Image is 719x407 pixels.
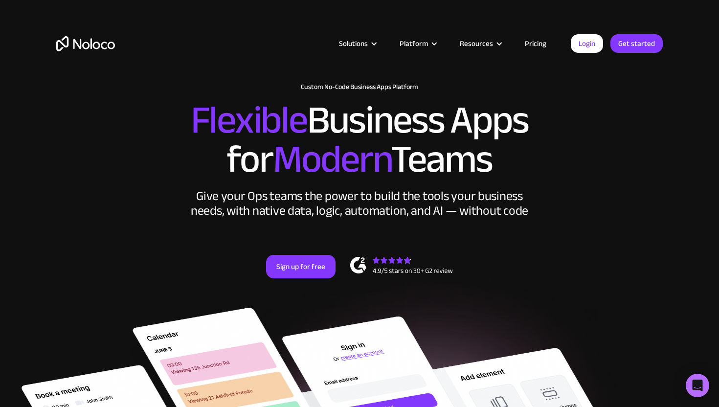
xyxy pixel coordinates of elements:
div: Platform [387,37,448,50]
a: Sign up for free [266,255,336,278]
span: Modern [273,123,391,196]
div: Platform [400,37,428,50]
a: Login [571,34,603,53]
div: Solutions [339,37,368,50]
div: Give your Ops teams the power to build the tools your business needs, with native data, logic, au... [188,189,531,218]
div: Open Intercom Messenger [686,374,709,397]
div: Resources [460,37,493,50]
div: Solutions [327,37,387,50]
span: Flexible [191,84,307,157]
a: home [56,36,115,51]
h2: Business Apps for Teams [56,101,663,179]
a: Pricing [513,37,559,50]
div: Resources [448,37,513,50]
a: Get started [610,34,663,53]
